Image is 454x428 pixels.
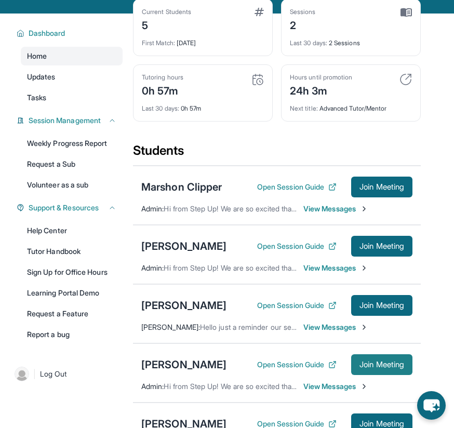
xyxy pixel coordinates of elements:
div: [DATE] [142,33,264,47]
div: 24h 3m [290,82,352,98]
img: card [251,73,264,86]
span: Join Meeting [359,421,404,427]
a: Updates [21,68,123,86]
a: Request a Sub [21,155,123,173]
div: 0h 57m [142,98,264,113]
button: Join Meeting [351,236,412,257]
div: [PERSON_NAME] [141,239,226,253]
div: [PERSON_NAME] [141,298,226,313]
a: Weekly Progress Report [21,134,123,153]
span: Join Meeting [359,362,404,368]
span: Home [27,51,47,61]
img: Chevron-Right [360,205,368,213]
span: Support & Resources [29,203,99,213]
img: card [399,73,412,86]
a: Learning Portal Demo [21,284,123,302]
img: Chevron-Right [360,264,368,272]
img: Chevron-Right [360,382,368,391]
span: Admin : [141,263,164,272]
span: Updates [27,72,56,82]
span: Hello just a reminder our session will be starting in 4 minutes! Thank you [200,323,439,331]
a: Tasks [21,88,123,107]
div: Advanced Tutor/Mentor [290,98,412,113]
button: Open Session Guide [257,182,337,192]
div: Hours until promotion [290,73,352,82]
span: Admin : [141,204,164,213]
div: Current Students [142,8,191,16]
span: Admin : [141,382,164,391]
button: chat-button [417,391,446,420]
span: Dashboard [29,28,65,38]
div: 5 [142,16,191,33]
span: Join Meeting [359,184,404,190]
img: card [400,8,412,17]
a: Report a bug [21,325,123,344]
button: Support & Resources [24,203,116,213]
button: Session Management [24,115,116,126]
a: Volunteer as a sub [21,176,123,194]
div: Students [133,142,421,165]
div: 2 Sessions [290,33,412,47]
button: Open Session Guide [257,359,337,370]
div: Sessions [290,8,316,16]
span: Log Out [40,369,67,379]
span: | [33,368,36,380]
span: Join Meeting [359,243,404,249]
span: View Messages [303,263,368,273]
span: Last 30 days : [142,104,179,112]
button: Dashboard [24,28,116,38]
span: Next title : [290,104,318,112]
div: [PERSON_NAME] [141,357,226,372]
button: Join Meeting [351,177,412,197]
button: Open Session Guide [257,300,337,311]
a: Sign Up for Office Hours [21,263,123,282]
img: card [255,8,264,16]
span: View Messages [303,381,368,392]
div: 0h 57m [142,82,183,98]
a: Home [21,47,123,65]
div: Marshon Clipper [141,180,222,194]
a: Tutor Handbook [21,242,123,261]
a: Request a Feature [21,304,123,323]
button: Open Session Guide [257,241,337,251]
button: Join Meeting [351,295,412,316]
img: Chevron-Right [360,323,368,331]
div: 2 [290,16,316,33]
a: Help Center [21,221,123,240]
span: View Messages [303,204,368,214]
span: Tasks [27,92,46,103]
a: |Log Out [10,363,123,385]
span: [PERSON_NAME] : [141,323,200,331]
span: View Messages [303,322,368,332]
span: Join Meeting [359,302,404,309]
img: user-img [15,367,29,381]
span: First Match : [142,39,175,47]
div: Tutoring hours [142,73,183,82]
button: Join Meeting [351,354,412,375]
span: Last 30 days : [290,39,327,47]
span: Session Management [29,115,101,126]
